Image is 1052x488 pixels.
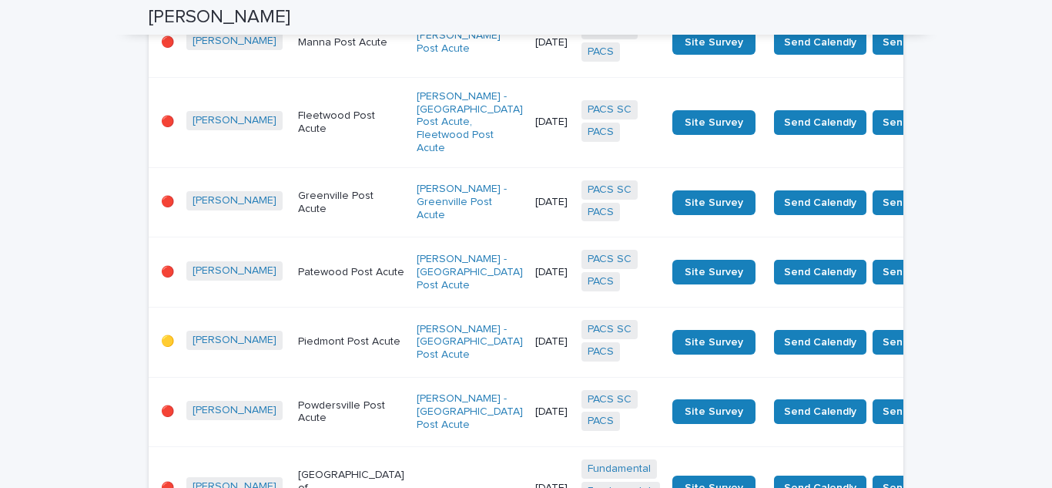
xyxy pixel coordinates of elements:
[873,30,957,55] button: Send Survey
[417,183,523,221] a: [PERSON_NAME] - Greenville Post Acute
[417,323,523,362] a: [PERSON_NAME] - [GEOGRAPHIC_DATA] Post Acute
[588,345,614,358] a: PACS
[417,29,523,56] a: [PERSON_NAME] Post Acute
[535,406,569,419] p: [DATE]
[298,190,404,216] p: Greenville Post Acute
[588,415,614,428] a: PACS
[883,35,946,50] span: Send Survey
[193,114,276,127] a: [PERSON_NAME]
[588,463,651,476] a: Fundamental
[774,330,866,355] button: Send Calendly
[417,90,523,155] a: [PERSON_NAME] - [GEOGRAPHIC_DATA] Post Acute, Fleetwood Post Acute
[883,404,946,419] span: Send Survey
[672,330,755,355] a: Site Survey
[588,275,614,288] a: PACS
[588,253,632,266] a: PACS SC
[774,190,866,215] button: Send Calendly
[161,36,174,49] p: 🔴
[685,117,743,128] span: Site Survey
[588,323,632,336] a: PACS SC
[672,399,755,424] a: Site Survey
[193,264,276,278] a: [PERSON_NAME]
[149,167,981,237] tr: 🔴[PERSON_NAME] Greenville Post Acute[PERSON_NAME] - Greenville Post Acute [DATE]PACS SC PACS Site...
[149,377,981,447] tr: 🔴[PERSON_NAME] Powdersville Post Acute[PERSON_NAME] - [GEOGRAPHIC_DATA] Post Acute [DATE]PACS SC ...
[417,253,523,291] a: [PERSON_NAME] - [GEOGRAPHIC_DATA] Post Acute
[784,264,856,280] span: Send Calendly
[873,110,957,135] button: Send Survey
[535,36,569,49] p: [DATE]
[672,110,755,135] a: Site Survey
[298,335,404,348] p: Piedmont Post Acute
[161,335,174,348] p: 🟡
[588,126,614,139] a: PACS
[298,109,404,136] p: Fleetwood Post Acute
[784,195,856,210] span: Send Calendly
[193,334,276,347] a: [PERSON_NAME]
[149,8,981,78] tr: 🔴[PERSON_NAME] Manna Post Acute[PERSON_NAME] Post Acute [DATE]PACS SC PACS Site SurveySend Calend...
[873,260,957,284] button: Send Survey
[784,115,856,130] span: Send Calendly
[774,30,866,55] button: Send Calendly
[193,35,276,48] a: [PERSON_NAME]
[161,196,174,209] p: 🔴
[873,190,957,215] button: Send Survey
[588,103,632,116] a: PACS SC
[193,194,276,207] a: [PERSON_NAME]
[774,399,866,424] button: Send Calendly
[588,393,632,406] a: PACS SC
[784,335,856,350] span: Send Calendly
[685,406,743,417] span: Site Survey
[149,77,981,167] tr: 🔴[PERSON_NAME] Fleetwood Post Acute[PERSON_NAME] - [GEOGRAPHIC_DATA] Post Acute, Fleetwood Post A...
[161,116,174,129] p: 🔴
[149,6,290,29] h2: [PERSON_NAME]
[672,190,755,215] a: Site Survey
[883,195,946,210] span: Send Survey
[149,237,981,308] tr: 🔴[PERSON_NAME] Patewood Post Acute[PERSON_NAME] - [GEOGRAPHIC_DATA] Post Acute [DATE]PACS SC PACS...
[672,260,755,284] a: Site Survey
[784,35,856,50] span: Send Calendly
[161,406,174,419] p: 🔴
[883,115,946,130] span: Send Survey
[873,330,957,355] button: Send Survey
[672,30,755,55] a: Site Survey
[298,266,404,279] p: Patewood Post Acute
[149,307,981,377] tr: 🟡[PERSON_NAME] Piedmont Post Acute[PERSON_NAME] - [GEOGRAPHIC_DATA] Post Acute [DATE]PACS SC PACS...
[588,206,614,219] a: PACS
[685,267,743,278] span: Site Survey
[685,337,743,348] span: Site Survey
[883,335,946,350] span: Send Survey
[298,399,404,426] p: Powdersville Post Acute
[161,266,174,279] p: 🔴
[774,110,866,135] button: Send Calendly
[535,266,569,279] p: [DATE]
[685,197,743,208] span: Site Survey
[535,335,569,348] p: [DATE]
[873,399,957,424] button: Send Survey
[535,116,569,129] p: [DATE]
[588,183,632,197] a: PACS SC
[774,260,866,284] button: Send Calendly
[535,196,569,209] p: [DATE]
[193,404,276,417] a: [PERSON_NAME]
[685,37,743,48] span: Site Survey
[784,404,856,419] span: Send Calendly
[298,36,404,49] p: Manna Post Acute
[588,45,614,59] a: PACS
[883,264,946,280] span: Send Survey
[417,392,523,431] a: [PERSON_NAME] - [GEOGRAPHIC_DATA] Post Acute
